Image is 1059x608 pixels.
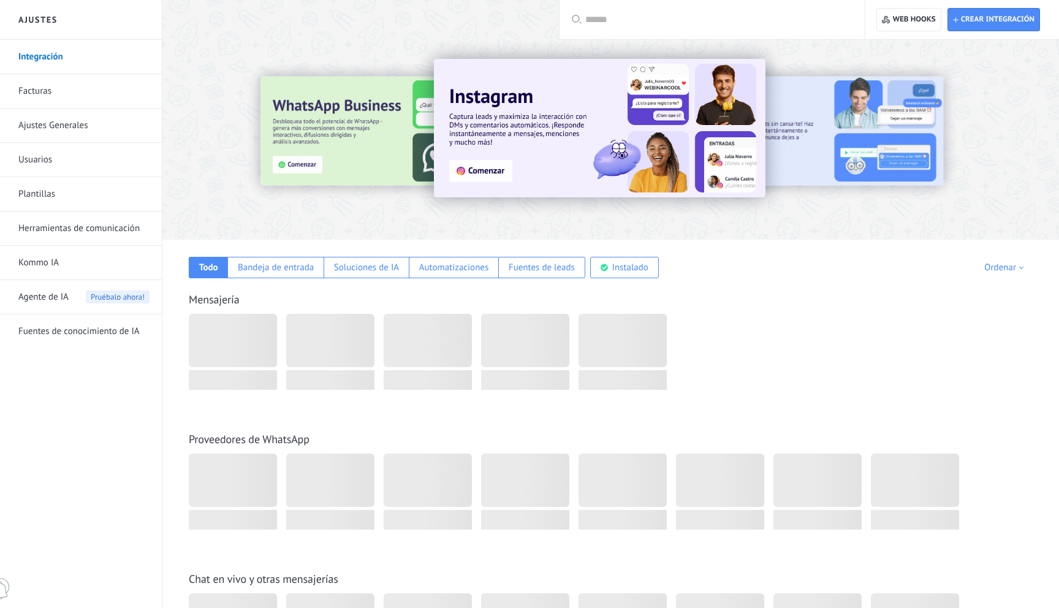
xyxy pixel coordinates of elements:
[18,280,150,314] a: Agente de IA Pruébalo ahora!
[984,262,1028,273] div: Ordenar
[434,59,765,197] img: Slide 1
[238,262,314,273] div: Bandeja de entrada
[18,314,150,349] a: Fuentes de conocimiento de IA
[189,572,338,586] a: Chat en vivo y otras mensajerías
[893,15,936,25] span: Web hooks
[947,8,1040,31] button: Crear integración
[18,74,150,108] a: Facturas
[18,211,150,246] a: Herramientas de comunicación
[199,262,218,273] div: Todo
[18,108,150,143] a: Ajustes Generales
[18,40,150,74] a: Integración
[86,291,150,303] span: Pruébalo ahora!
[18,246,150,280] a: Kommo IA
[876,8,941,31] button: Web hooks
[18,143,150,177] a: Usuarios
[509,262,575,273] div: Fuentes de leads
[189,432,309,446] a: Proveedores de WhatsApp
[334,262,399,273] div: Soluciones de IA
[682,77,943,186] img: Slide 2
[419,262,489,273] div: Automatizaciones
[260,77,522,186] img: Slide 3
[18,280,69,314] span: Agente de IA
[612,262,648,273] div: Instalado
[189,292,240,306] a: Mensajería
[961,15,1034,25] span: Crear integración
[18,177,150,211] a: Plantillas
